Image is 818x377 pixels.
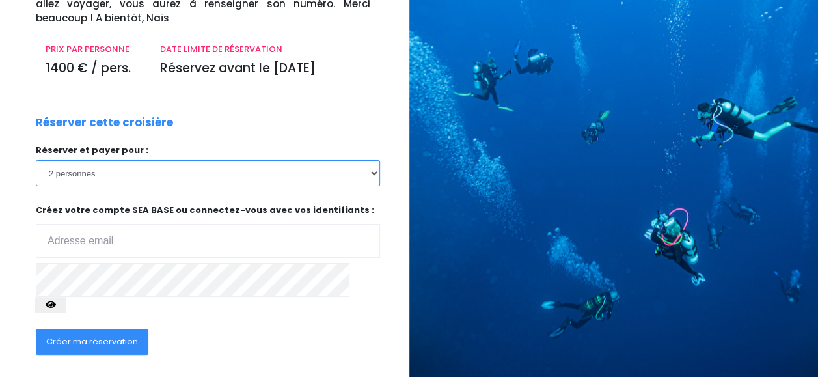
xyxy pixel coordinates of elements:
[160,59,370,78] p: Réservez avant le [DATE]
[36,329,148,355] button: Créer ma réservation
[46,59,141,78] p: 1400 € / pers.
[36,144,380,157] p: Réserver et payer pour :
[160,43,370,56] p: DATE LIMITE DE RÉSERVATION
[36,224,380,258] input: Adresse email
[36,204,380,258] p: Créez votre compte SEA BASE ou connectez-vous avec vos identifiants :
[36,115,173,132] p: Réserver cette croisière
[46,335,138,348] span: Créer ma réservation
[46,43,141,56] p: PRIX PAR PERSONNE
